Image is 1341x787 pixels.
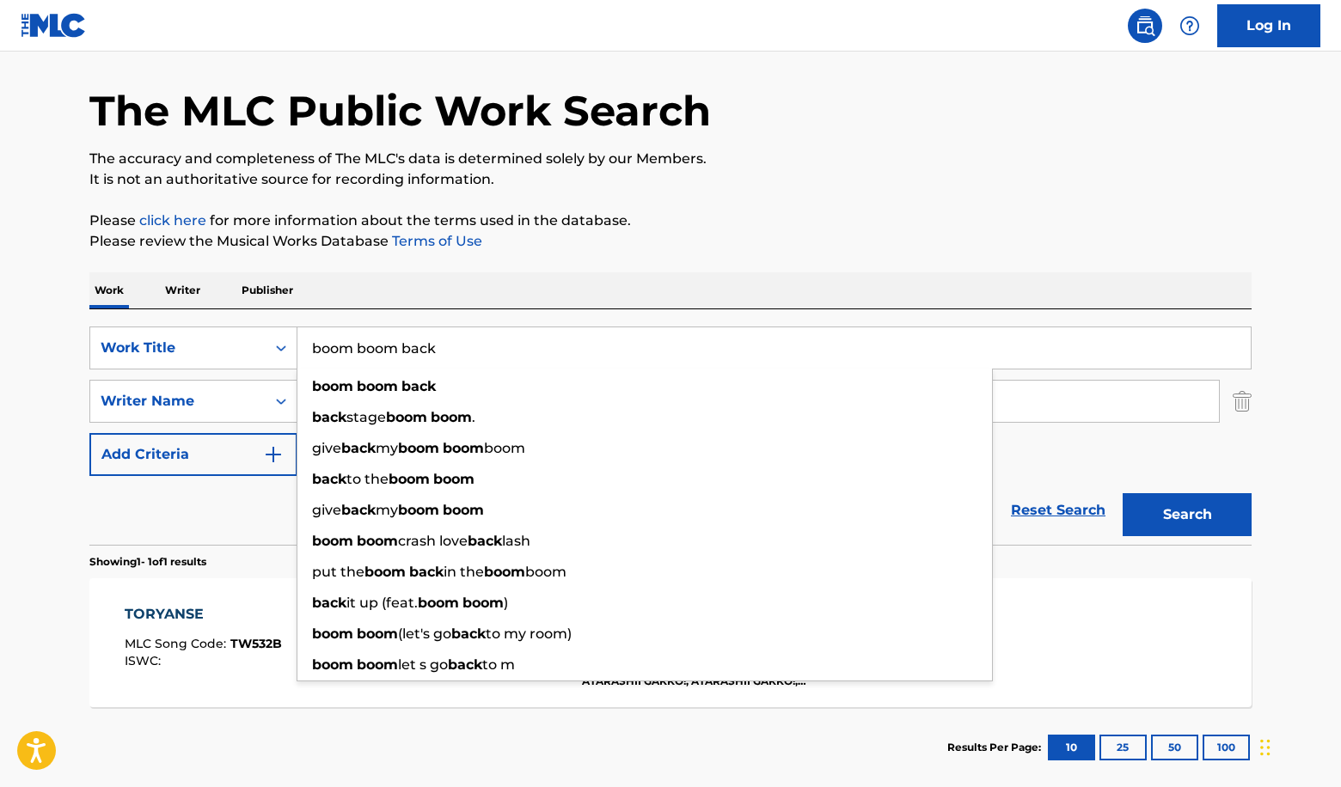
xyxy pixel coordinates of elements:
strong: boom [386,409,427,425]
span: give [312,440,341,456]
a: Terms of Use [389,233,482,249]
strong: back [409,564,444,580]
p: Writer [160,272,205,308]
iframe: Chat Widget [1255,705,1341,787]
button: 50 [1151,735,1198,760]
strong: boom [312,378,353,394]
span: crash love [398,533,468,549]
span: ISWC : [125,653,165,668]
form: Search Form [89,326,1252,545]
span: my [376,502,398,518]
strong: boom [364,564,406,580]
button: 25 [1099,735,1147,760]
strong: boom [357,656,398,673]
span: lash [502,533,530,549]
strong: boom [418,595,459,611]
strong: back [448,656,482,673]
strong: back [312,471,346,487]
span: in the [444,564,484,580]
button: 10 [1048,735,1095,760]
a: Log In [1217,4,1320,47]
strong: boom [443,502,484,518]
strong: boom [398,440,439,456]
p: Work [89,272,129,308]
strong: boom [357,625,398,642]
img: MLC Logo [21,13,87,38]
strong: boom [462,595,504,611]
div: Drag [1260,722,1271,773]
strong: back [312,409,346,425]
strong: boom [312,656,353,673]
strong: back [312,595,346,611]
span: MLC Song Code : [125,636,230,651]
a: Public Search [1128,9,1162,43]
p: Publisher [236,272,298,308]
a: TORYANSEMLC Song Code:TW532BISWC:Writers (6)[PERSON_NAME], [PERSON_NAME] [PERSON_NAME], KANON (AT... [89,578,1252,707]
p: The accuracy and completeness of The MLC's data is determined solely by our Members. [89,149,1252,169]
img: Delete Criterion [1233,380,1252,423]
strong: back [401,378,436,394]
p: Please for more information about the terms used in the database. [89,210,1252,231]
strong: boom [433,471,475,487]
span: boom [484,440,525,456]
span: it up (feat. [346,595,418,611]
a: Reset Search [1002,491,1114,529]
span: TW532B [230,636,282,651]
img: help [1179,15,1200,36]
button: Search [1123,493,1252,536]
strong: boom [312,533,353,549]
strong: boom [431,409,472,425]
h1: The MLC Public Work Search [89,85,711,137]
p: It is not an authoritative source for recording information. [89,169,1252,190]
span: put the [312,564,364,580]
strong: boom [389,471,430,487]
button: Add Criteria [89,433,297,476]
strong: boom [443,440,484,456]
span: ) [504,595,508,611]
p: Please review the Musical Works Database [89,231,1252,252]
span: (let's go [398,625,451,642]
div: Writer Name [101,391,255,412]
button: 100 [1203,735,1250,760]
span: let s go [398,656,448,673]
img: search [1135,15,1155,36]
strong: boom [484,564,525,580]
strong: boom [398,502,439,518]
div: Work Title [101,338,255,358]
strong: back [341,502,376,518]
strong: back [451,625,486,642]
strong: back [341,440,376,456]
strong: boom [357,533,398,549]
p: Showing 1 - 1 of 1 results [89,554,206,570]
strong: boom [312,625,353,642]
span: . [472,409,475,425]
div: Help [1173,9,1207,43]
span: stage [346,409,386,425]
strong: back [468,533,502,549]
span: boom [525,564,566,580]
span: to my room) [486,625,572,642]
p: Results Per Page: [947,740,1045,755]
a: click here [139,212,206,229]
span: to m [482,656,515,673]
span: my [376,440,398,456]
div: TORYANSE [125,604,282,625]
span: to the [346,471,389,487]
span: give [312,502,341,518]
img: 9d2ae6d4665cec9f34b9.svg [263,444,284,465]
strong: boom [357,378,398,394]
